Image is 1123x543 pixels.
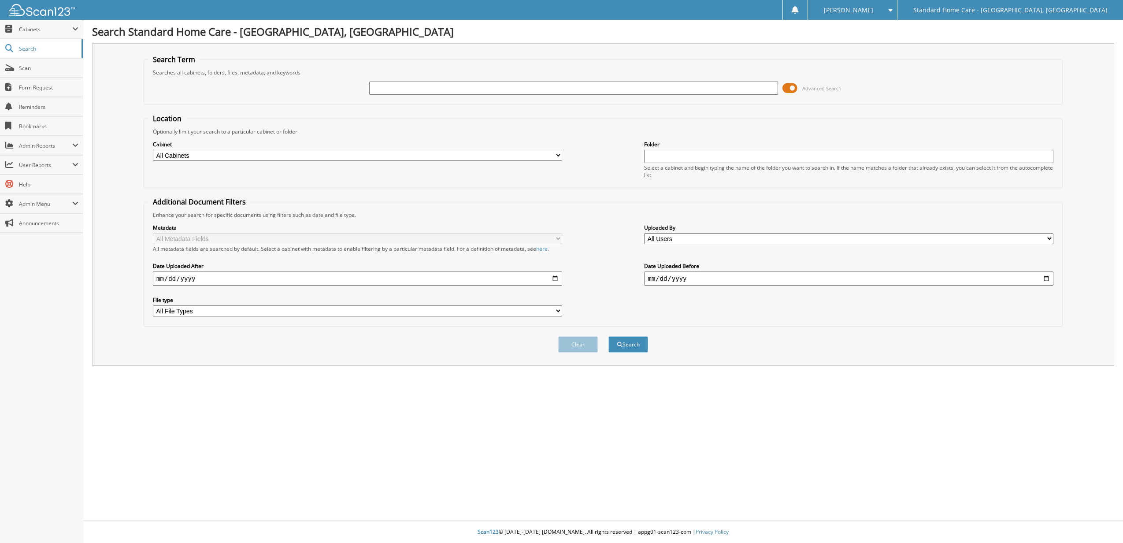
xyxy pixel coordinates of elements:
span: User Reports [19,161,72,169]
span: Reminders [19,103,78,111]
span: Scan123 [478,528,499,536]
legend: Additional Document Filters [148,197,250,207]
button: Search [608,336,648,353]
label: File type [153,296,562,304]
div: Select a cabinet and begin typing the name of the folder you want to search in. If the name match... [644,164,1053,179]
legend: Search Term [148,55,200,64]
input: start [153,271,562,286]
span: [PERSON_NAME] [824,7,873,13]
span: Bookmarks [19,123,78,130]
legend: Location [148,114,186,123]
input: end [644,271,1053,286]
div: Enhance your search for specific documents using filters such as date and file type. [148,211,1058,219]
a: Privacy Policy [696,528,729,536]
div: © [DATE]-[DATE] [DOMAIN_NAME]. All rights reserved | appg01-scan123-com | [83,521,1123,543]
span: Standard Home Care - [GEOGRAPHIC_DATA], [GEOGRAPHIC_DATA] [913,7,1108,13]
span: Cabinets [19,26,72,33]
span: Help [19,181,78,188]
div: Searches all cabinets, folders, files, metadata, and keywords [148,69,1058,76]
span: Advanced Search [802,85,841,92]
label: Date Uploaded After [153,262,562,270]
span: Search [19,45,77,52]
label: Date Uploaded Before [644,262,1053,270]
span: Announcements [19,219,78,227]
label: Cabinet [153,141,562,148]
span: Form Request [19,84,78,91]
a: here [536,245,548,253]
button: Clear [558,336,598,353]
label: Uploaded By [644,224,1053,231]
img: scan123-logo-white.svg [9,4,75,16]
label: Metadata [153,224,562,231]
div: Optionally limit your search to a particular cabinet or folder [148,128,1058,135]
label: Folder [644,141,1053,148]
span: Scan [19,64,78,72]
div: All metadata fields are searched by default. Select a cabinet with metadata to enable filtering b... [153,245,562,253]
span: Admin Reports [19,142,72,149]
span: Admin Menu [19,200,72,208]
h1: Search Standard Home Care - [GEOGRAPHIC_DATA], [GEOGRAPHIC_DATA] [92,24,1114,39]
